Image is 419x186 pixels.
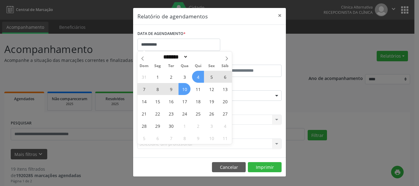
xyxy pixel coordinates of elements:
[206,95,217,107] span: Setembro 19, 2025
[274,8,286,23] button: Close
[192,132,204,144] span: Outubro 9, 2025
[192,108,204,120] span: Setembro 25, 2025
[152,132,163,144] span: Outubro 6, 2025
[211,55,282,65] label: ATÉ
[206,71,217,83] span: Setembro 5, 2025
[165,132,177,144] span: Outubro 7, 2025
[165,108,177,120] span: Setembro 23, 2025
[206,108,217,120] span: Setembro 26, 2025
[138,132,150,144] span: Outubro 5, 2025
[188,54,208,60] input: Year
[179,132,190,144] span: Outubro 8, 2025
[152,71,163,83] span: Setembro 1, 2025
[219,83,231,95] span: Setembro 13, 2025
[138,95,150,107] span: Setembro 14, 2025
[152,108,163,120] span: Setembro 22, 2025
[179,120,190,132] span: Outubro 1, 2025
[206,120,217,132] span: Outubro 3, 2025
[137,29,186,39] label: DATA DE AGENDAMENTO
[219,71,231,83] span: Setembro 6, 2025
[192,83,204,95] span: Setembro 11, 2025
[165,71,177,83] span: Setembro 2, 2025
[138,83,150,95] span: Setembro 7, 2025
[179,95,190,107] span: Setembro 17, 2025
[151,64,164,68] span: Seg
[218,64,232,68] span: Sáb
[192,71,204,83] span: Setembro 4, 2025
[165,83,177,95] span: Setembro 9, 2025
[219,132,231,144] span: Outubro 11, 2025
[205,64,218,68] span: Sex
[165,95,177,107] span: Setembro 16, 2025
[219,120,231,132] span: Outubro 4, 2025
[212,162,246,173] button: Cancelar
[161,54,188,60] select: Month
[179,83,190,95] span: Setembro 10, 2025
[192,95,204,107] span: Setembro 18, 2025
[219,108,231,120] span: Setembro 27, 2025
[179,108,190,120] span: Setembro 24, 2025
[137,12,208,20] h5: Relatório de agendamentos
[138,108,150,120] span: Setembro 21, 2025
[138,71,150,83] span: Agosto 31, 2025
[137,64,151,68] span: Dom
[164,64,178,68] span: Ter
[206,83,217,95] span: Setembro 12, 2025
[165,120,177,132] span: Setembro 30, 2025
[191,64,205,68] span: Qui
[248,162,282,173] button: Imprimir
[152,120,163,132] span: Setembro 29, 2025
[219,95,231,107] span: Setembro 20, 2025
[179,71,190,83] span: Setembro 3, 2025
[138,120,150,132] span: Setembro 28, 2025
[192,120,204,132] span: Outubro 2, 2025
[178,64,191,68] span: Qua
[152,83,163,95] span: Setembro 8, 2025
[152,95,163,107] span: Setembro 15, 2025
[206,132,217,144] span: Outubro 10, 2025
